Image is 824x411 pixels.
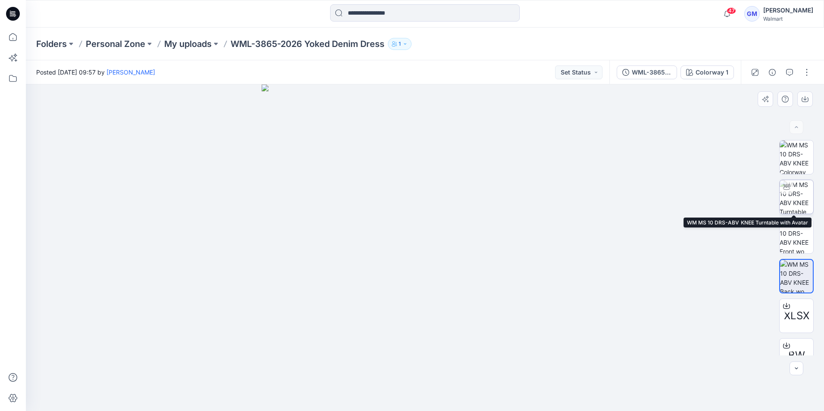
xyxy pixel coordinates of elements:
[780,220,813,253] img: WM MS 10 DRS-ABV KNEE Front wo Avatar
[399,39,401,49] p: 1
[164,38,212,50] a: My uploads
[231,38,384,50] p: WML-3865-2026 Yoked Denim Dress
[765,65,779,79] button: Details
[727,7,736,14] span: 47
[680,65,734,79] button: Colorway 1
[388,38,412,50] button: 1
[763,5,813,16] div: [PERSON_NAME]
[784,308,809,324] span: XLSX
[36,38,67,50] a: Folders
[780,140,813,174] img: WM MS 10 DRS-ABV KNEE Colorway wo Avatar
[780,260,813,293] img: WM MS 10 DRS-ABV KNEE Back wo Avatar
[36,68,155,77] span: Posted [DATE] 09:57 by
[763,16,813,22] div: Walmart
[86,38,145,50] a: Personal Zone
[262,84,588,411] img: eyJhbGciOiJIUzI1NiIsImtpZCI6IjAiLCJzbHQiOiJzZXMiLCJ0eXAiOiJKV1QifQ.eyJkYXRhIjp7InR5cGUiOiJzdG9yYW...
[106,68,155,76] a: [PERSON_NAME]
[696,68,728,77] div: Colorway 1
[617,65,677,79] button: WML-3865-2026 Yoked Denim Dress
[744,6,760,22] div: GM
[788,348,805,363] span: BW
[780,180,813,214] img: WM MS 10 DRS-ABV KNEE Turntable with Avatar
[632,68,671,77] div: WML-3865-2026 Yoked Denim Dress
